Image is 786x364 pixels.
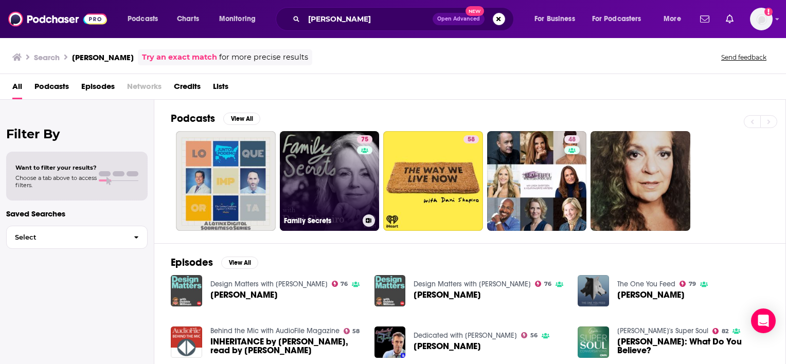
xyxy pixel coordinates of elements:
[578,326,609,358] img: Dani Shapiro: What Do You Believe?
[750,8,773,30] img: User Profile
[664,12,681,26] span: More
[374,326,406,358] img: Dani Shapiro
[210,337,362,355] span: INHERITANCE by [PERSON_NAME], read by [PERSON_NAME]
[751,308,776,333] div: Open Intercom Messenger
[656,11,694,27] button: open menu
[285,7,524,31] div: Search podcasts, credits, & more...
[750,8,773,30] button: Show profile menu
[15,164,97,171] span: Want to filter your results?
[210,290,278,299] a: Dani Shapiro
[171,112,215,125] h2: Podcasts
[617,337,769,355] a: Dani Shapiro: What Do You Believe?
[171,256,258,269] a: EpisodesView All
[568,135,576,145] span: 48
[592,12,641,26] span: For Podcasters
[210,337,362,355] a: INHERITANCE by Dani Shapiro, read by Dani Shapiro
[177,12,199,26] span: Charts
[414,331,517,340] a: Dedicated with Doug Brunt
[696,10,713,28] a: Show notifications dropdown
[210,290,278,299] span: [PERSON_NAME]
[210,326,340,335] a: Behind the Mic with AudioFile Magazine
[304,11,433,27] input: Search podcasts, credits, & more...
[617,280,675,288] a: The One You Feed
[352,329,360,334] span: 58
[617,290,685,299] span: [PERSON_NAME]
[171,275,202,306] img: Dani Shapiro
[468,135,475,145] span: 58
[219,12,256,26] span: Monitoring
[81,78,115,99] a: Episodes
[374,275,406,306] img: Dani Shapiro
[414,290,481,299] span: [PERSON_NAME]
[284,216,359,225] h3: Family Secrets
[722,329,728,334] span: 82
[6,126,148,141] h2: Filter By
[213,78,228,99] a: Lists
[487,131,587,231] a: 48
[383,131,483,231] a: 58
[171,256,213,269] h2: Episodes
[212,11,269,27] button: open menu
[414,342,481,351] a: Dani Shapiro
[8,9,107,29] a: Podchaser - Follow, Share and Rate Podcasts
[219,51,308,63] span: for more precise results
[617,290,685,299] a: Dani Shapiro
[171,112,260,125] a: PodcastsView All
[750,8,773,30] span: Logged in as carisahays
[280,131,380,231] a: 75Family Secrets
[433,13,485,25] button: Open AdvancedNew
[578,275,609,306] img: Dani Shapiro
[527,11,588,27] button: open menu
[12,78,22,99] a: All
[712,328,728,334] a: 82
[361,135,368,145] span: 75
[34,78,69,99] a: Podcasts
[221,257,258,269] button: View All
[7,234,126,241] span: Select
[341,282,348,286] span: 76
[718,53,770,62] button: Send feedback
[344,328,360,334] a: 58
[72,52,134,62] h3: [PERSON_NAME]
[466,6,484,16] span: New
[34,52,60,62] h3: Search
[689,282,696,286] span: 79
[6,209,148,219] p: Saved Searches
[15,174,97,189] span: Choose a tab above to access filters.
[521,332,538,338] a: 56
[414,290,481,299] a: Dani Shapiro
[332,281,348,287] a: 76
[142,51,217,63] a: Try an exact match
[127,78,162,99] span: Networks
[414,342,481,351] span: [PERSON_NAME]
[120,11,171,27] button: open menu
[437,16,480,22] span: Open Advanced
[764,8,773,16] svg: Add a profile image
[617,337,769,355] span: [PERSON_NAME]: What Do You Believe?
[585,11,656,27] button: open menu
[223,113,260,125] button: View All
[357,135,372,143] a: 75
[171,326,202,358] img: INHERITANCE by Dani Shapiro, read by Dani Shapiro
[680,281,696,287] a: 79
[6,226,148,249] button: Select
[534,12,575,26] span: For Business
[128,12,158,26] span: Podcasts
[617,326,708,335] a: Oprah's Super Soul
[722,10,738,28] a: Show notifications dropdown
[170,11,205,27] a: Charts
[564,135,580,143] a: 48
[174,78,201,99] a: Credits
[210,280,328,288] a: Design Matters with Debbie Millman
[530,333,538,338] span: 56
